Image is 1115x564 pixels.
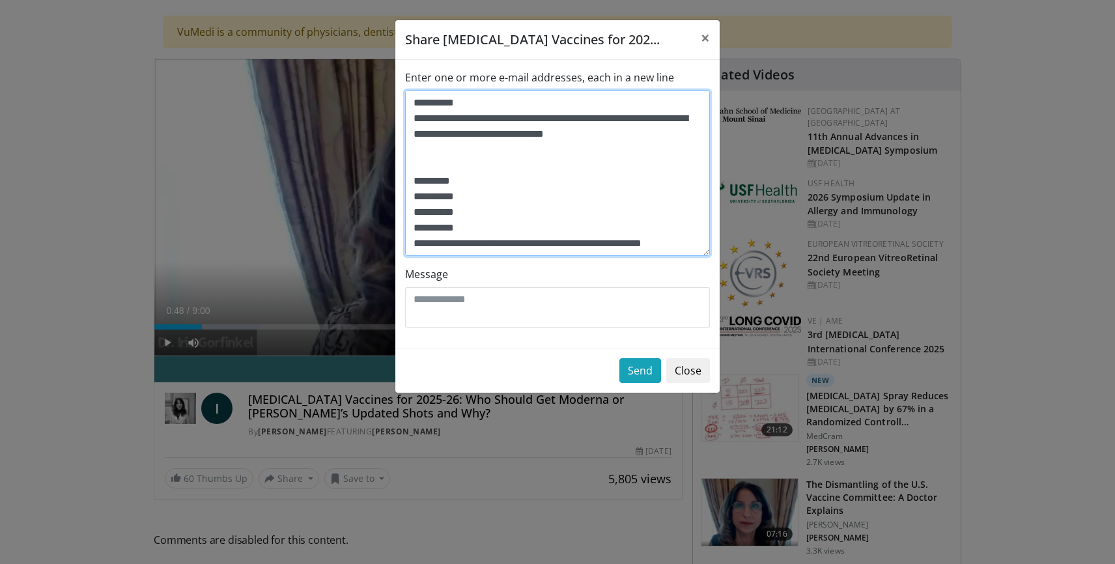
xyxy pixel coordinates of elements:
[405,266,448,282] label: Message
[405,30,660,49] h5: Share [MEDICAL_DATA] Vaccines for 202...
[666,358,710,383] button: Close
[619,358,661,383] button: Send
[701,27,710,48] span: ×
[405,70,674,85] label: Enter one or more e-mail addresses, each in a new line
